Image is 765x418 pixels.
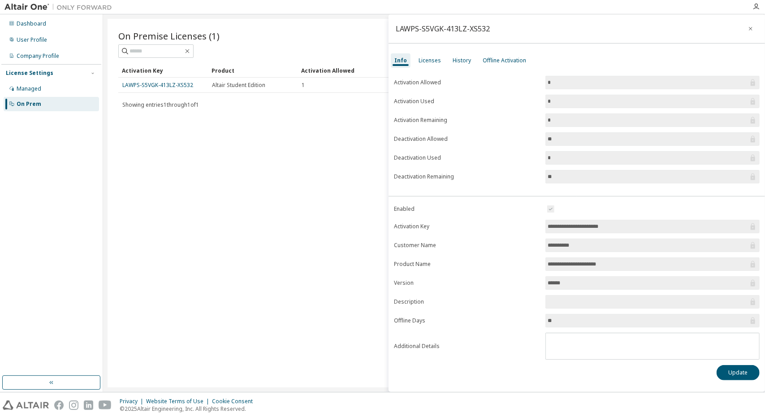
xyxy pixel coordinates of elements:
div: On Prem [17,100,41,108]
div: Licenses [419,57,441,64]
div: Activation Key [122,63,204,78]
div: User Profile [17,36,47,44]
span: Altair Student Edition [212,82,265,89]
label: Product Name [394,261,540,268]
div: Offline Activation [483,57,526,64]
img: linkedin.svg [84,401,93,410]
div: Dashboard [17,20,46,27]
img: youtube.svg [99,401,112,410]
label: Deactivation Allowed [394,135,540,143]
p: © 2025 Altair Engineering, Inc. All Rights Reserved. [120,405,258,413]
div: Product [212,63,294,78]
button: Update [717,365,760,380]
div: Cookie Consent [212,398,258,405]
img: altair_logo.svg [3,401,49,410]
div: License Settings [6,70,53,77]
img: instagram.svg [69,401,78,410]
div: Managed [17,85,41,92]
div: Company Profile [17,52,59,60]
label: Activation Allowed [394,79,540,86]
a: LAWPS-S5VGK-413LZ-XS532 [122,81,193,89]
label: Offline Days [394,317,540,324]
label: Additional Details [394,343,540,350]
div: LAWPS-S5VGK-413LZ-XS532 [396,25,490,32]
span: 1 [302,82,305,89]
div: Privacy [120,398,146,405]
span: On Premise Licenses (1) [118,30,220,42]
label: Version [394,279,540,287]
label: Activation Remaining [394,117,540,124]
label: Deactivation Remaining [394,173,540,180]
label: Activation Key [394,223,540,230]
div: Info [394,57,407,64]
span: Showing entries 1 through 1 of 1 [122,101,199,109]
label: Customer Name [394,242,540,249]
label: Description [394,298,540,305]
label: Activation Used [394,98,540,105]
img: Altair One [4,3,117,12]
img: facebook.svg [54,401,64,410]
div: Website Terms of Use [146,398,212,405]
label: Deactivation Used [394,154,540,161]
div: History [453,57,471,64]
div: Activation Allowed [301,63,384,78]
label: Enabled [394,205,540,213]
